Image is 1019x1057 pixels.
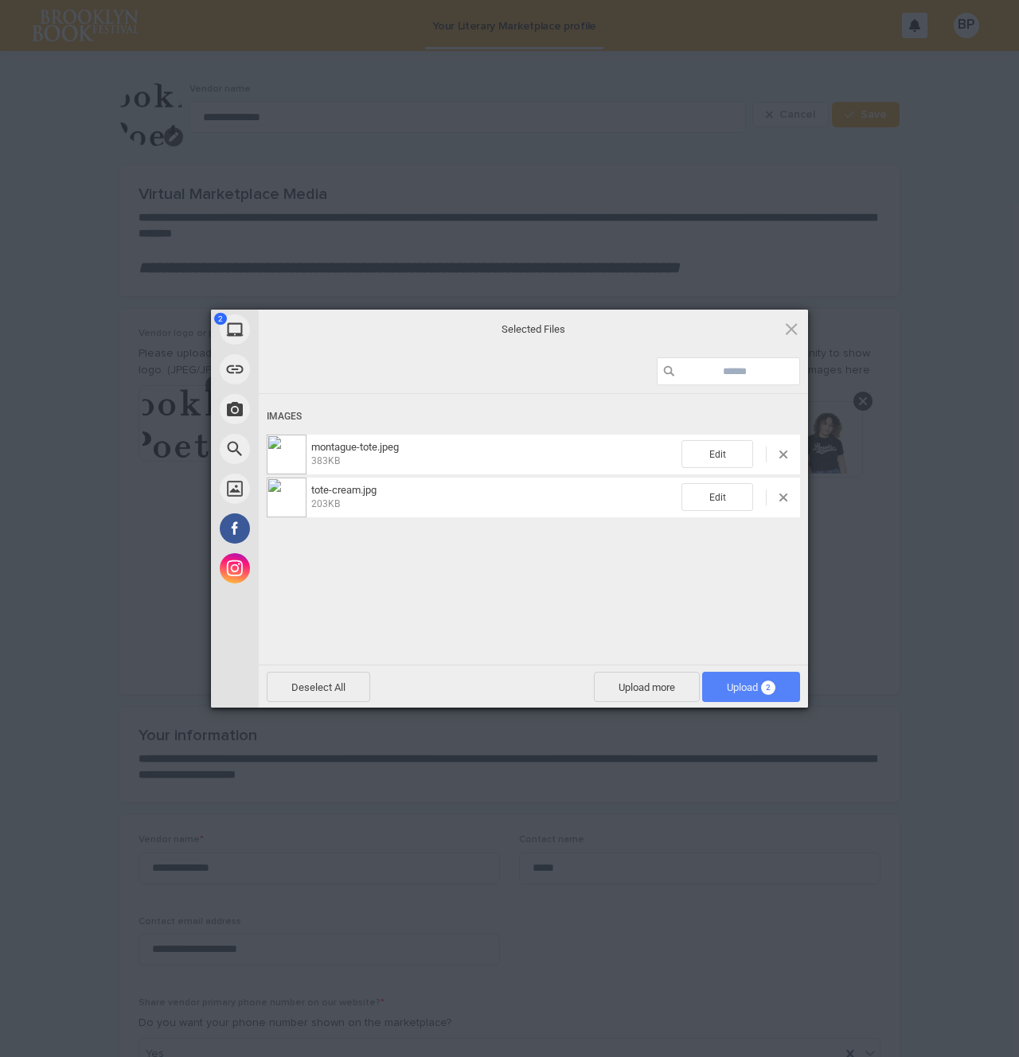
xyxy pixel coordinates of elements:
div: Images [267,402,800,431]
span: Upload more [594,672,700,702]
span: Upload [727,681,775,693]
div: Link (URL) [211,349,402,389]
span: 383KB [311,455,340,466]
span: tote-cream.jpg [311,484,377,496]
div: Unsplash [211,469,402,509]
div: Web Search [211,429,402,469]
span: tote-cream.jpg [306,484,681,510]
span: Edit [681,483,753,511]
span: montague-tote.jpeg [306,441,681,467]
span: Click here or hit ESC to close picker [783,320,800,337]
span: Edit [681,440,753,468]
img: 537e7bc9-fe27-4c8c-a648-2858531fd976 [267,478,306,517]
span: montague-tote.jpeg [311,441,399,453]
span: Upload [702,672,800,702]
div: Take Photo [211,389,402,429]
span: Selected Files [374,322,693,337]
span: Deselect All [267,672,370,702]
div: My Device [211,310,402,349]
img: f82e7348-98ea-46b5-a8b3-371e0c215662 [267,435,306,474]
span: 2 [214,313,227,325]
div: Instagram [211,548,402,588]
span: 2 [761,681,775,695]
span: 203KB [311,498,340,509]
div: Facebook [211,509,402,548]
